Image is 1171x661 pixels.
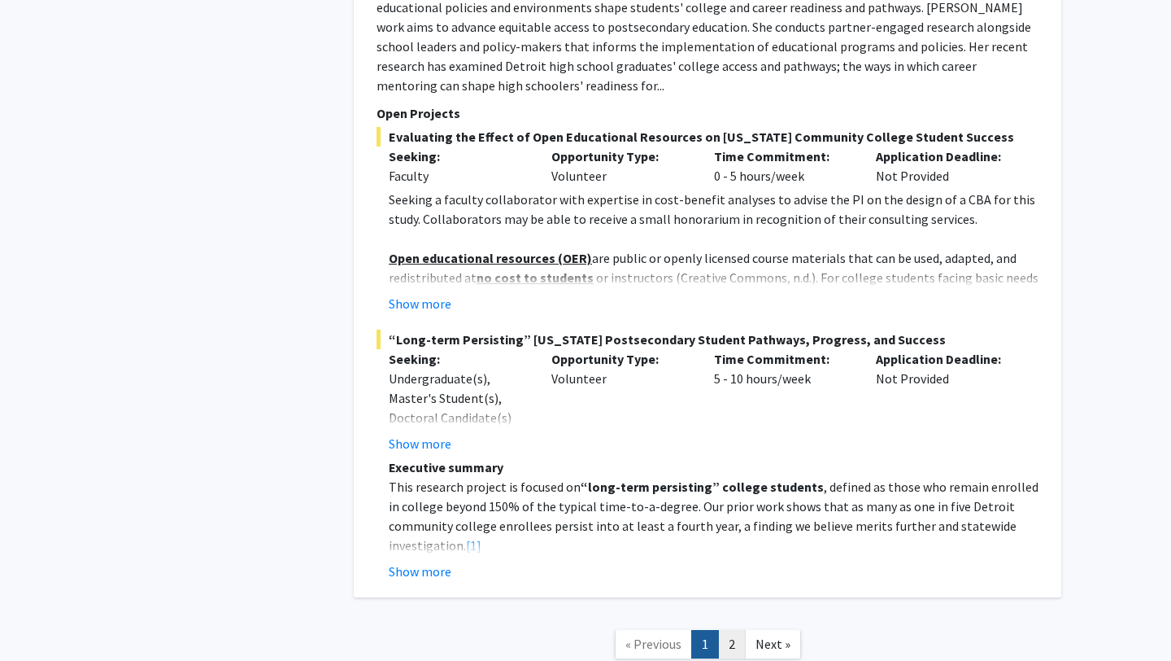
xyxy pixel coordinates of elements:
p: Seeking: [389,147,527,166]
p: Seeking: [389,349,527,369]
div: Volunteer [539,147,702,186]
iframe: Chat [12,588,69,649]
p: This research project is focused on , defined as those who remain enrolled in college beyond 150%... [389,477,1038,555]
u: no cost to students [477,269,594,286]
p: Time Commitment: [714,147,852,166]
div: 0 - 5 hours/week [702,147,864,186]
div: Undergraduate(s), Master's Student(s), Doctoral Candidate(s) (PhD, MD, DMD, PharmD, etc.) [389,369,527,466]
span: “Long-term Persisting” [US_STATE] Postsecondary Student Pathways, Progress, and Success [377,330,1038,349]
p: Opportunity Type: [551,349,690,369]
button: Show more [389,562,451,581]
a: Previous Page [615,630,692,659]
p: Application Deadline: [876,349,1014,369]
div: Not Provided [864,349,1026,453]
div: Not Provided [864,147,1026,186]
span: « Previous [625,636,681,652]
a: 1 [691,630,719,659]
div: 5 - 10 hours/week [702,349,864,453]
p: Opportunity Type: [551,147,690,166]
span: Evaluating the Effect of Open Educational Resources on [US_STATE] Community College Student Success [377,127,1038,147]
p: Seeking a faculty collaborator with expertise in cost-benefit analyses to advise the PI on the de... [389,190,1038,229]
button: Show more [389,294,451,313]
a: [1] [466,537,481,554]
span: Next » [755,636,790,652]
a: Next [745,630,801,659]
u: Open educational resources (OER) [389,250,592,266]
p: are public or openly licensed course materials that can be used, adapted, and redistributed at or... [389,248,1038,639]
p: Application Deadline: [876,147,1014,166]
a: 2 [718,630,746,659]
strong: Executive summary [389,459,503,475]
p: Time Commitment: [714,349,852,369]
div: Faculty [389,166,527,186]
button: Show more [389,434,451,453]
strong: “long-term persisting” college students [581,479,824,495]
p: Open Projects [377,103,1038,123]
div: Volunteer [539,349,702,453]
